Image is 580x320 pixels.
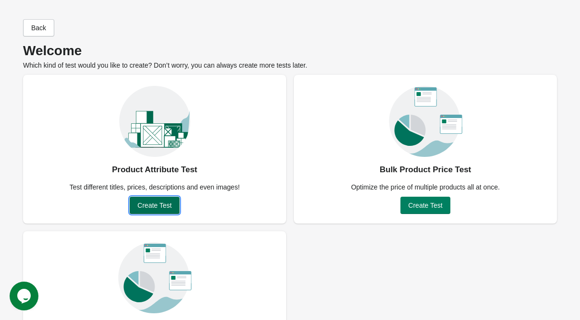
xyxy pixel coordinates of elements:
[64,182,246,192] div: Test different titles, prices, descriptions and even images!
[31,24,46,32] span: Back
[23,46,557,70] div: Which kind of test would you like to create? Don’t worry, you can always create more tests later.
[380,162,471,178] div: Bulk Product Price Test
[400,197,450,214] button: Create Test
[408,201,442,209] span: Create Test
[345,182,506,192] div: Optimize the price of multiple products all at once.
[137,201,171,209] span: Create Test
[23,46,557,56] p: Welcome
[130,197,179,214] button: Create Test
[10,282,40,310] iframe: chat widget
[112,162,197,178] div: Product Attribute Test
[23,19,54,36] button: Back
